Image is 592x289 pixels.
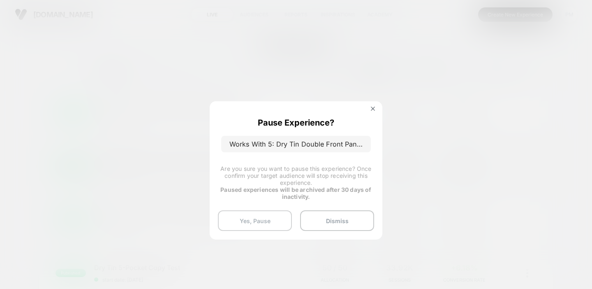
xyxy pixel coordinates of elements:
p: Works With 5: Dry Tin Double Front Pants Upsell [221,136,371,152]
img: close [371,107,375,111]
button: Yes, Pause [218,210,292,231]
p: Pause Experience? [258,118,334,128]
span: Are you sure you want to pause this experience? Once confirm your target audience will stop recei... [220,165,371,186]
button: Dismiss [300,210,374,231]
strong: Paused experiences will be archived after 30 days of inactivity. [220,186,371,200]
